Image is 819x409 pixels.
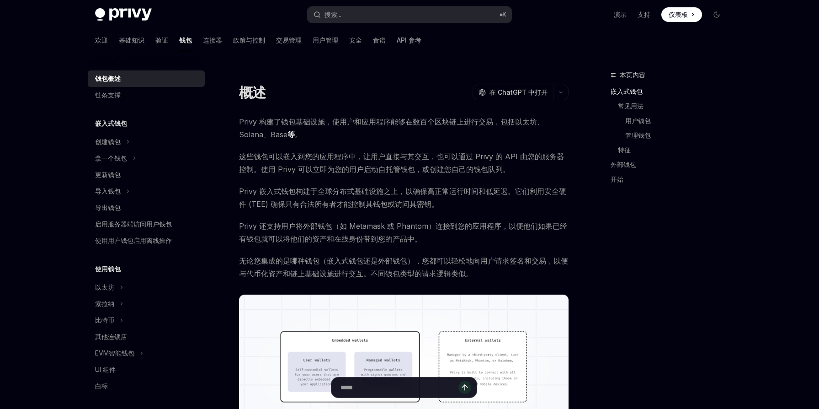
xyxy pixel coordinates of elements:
[95,154,127,162] font: 拿一个钱包
[611,84,731,99] a: 嵌入式钱包
[95,237,172,244] font: 使用用户钱包启用离线操作
[95,75,121,82] font: 钱包概述
[203,29,222,51] a: 连接器
[119,29,144,51] a: 基础知识
[155,29,168,51] a: 验证
[625,131,651,139] font: 管理钱包
[611,161,636,168] font: 外部钱包
[618,146,631,154] font: 特征
[88,167,205,183] a: 更新钱包
[625,113,731,128] a: 用户钱包
[611,172,731,187] a: 开始
[88,378,205,394] a: 白标
[349,29,362,51] a: 安全
[276,36,302,44] font: 交易管理
[88,87,205,103] a: 链条支撑
[349,36,362,44] font: 安全
[239,84,266,101] font: 概述
[661,7,702,22] a: 仪表板
[88,70,205,87] a: 钱包概述
[313,36,338,44] font: 用户管理
[239,256,568,278] font: 无论您集成的是哪种钱包（嵌入式钱包还是外部钱包），您都可以轻松地向用户请求签名和交易，以便与代币化资产和链上基础设施进行交互。不同钱包类型的请求逻辑类似。
[119,36,144,44] font: 基础知识
[88,232,205,249] a: 使用用户钱包启用离线操作
[239,117,544,139] font: Privy 构建了钱包基础设施，使用户和应用程序能够在数百个区块链上进行交易，包括以太坊、Solana、Base
[239,221,567,243] font: Privy 还支持用户将外部钱包（如 Metamask 或 Phantom）连接到您的应用程序，以便他们如果已经有钱包就可以将他们的资产和在线身份带到您的产品中。
[295,130,302,139] font: 。
[95,29,108,51] a: 欢迎
[95,204,121,211] font: 导出钱包
[397,29,421,51] a: API 参考
[611,87,643,95] font: 嵌入式钱包
[397,36,421,44] font: API 参考
[95,382,108,390] font: 白标
[625,117,651,124] font: 用户钱包
[625,128,731,143] a: 管理钱包
[95,36,108,44] font: 欢迎
[95,8,152,21] img: 深色标志
[276,29,302,51] a: 交易管理
[95,265,121,273] font: 使用钱包
[95,349,134,357] font: EVM智能钱包
[88,328,205,345] a: 其他连锁店
[95,119,127,127] font: 嵌入式钱包
[307,6,512,23] button: 搜索...⌘K
[95,91,121,99] font: 链条支撑
[373,29,386,51] a: 食谱
[489,88,548,96] font: 在 ChatGPT 中打开
[239,187,566,209] font: Privy 嵌入式钱包构建于全球分布式基础设施之上，以确保高正常运行时间和低延迟。它们利用安全硬件 (TEE) 确保只有合法所有者才能控制其钱包或访问其密钥。
[669,11,688,18] font: 仪表板
[95,187,121,195] font: 导入钱包
[203,36,222,44] font: 连接器
[239,152,564,174] font: 这些钱包可以嵌入到您的应用程序中，让用户直接与其交互，也可以通过 Privy 的 API 由您的服务器控制。使用 Privy 可以立即为您的用户启动自托管钱包，或创建您自己的钱包队列。
[95,138,121,145] font: 创建钱包
[88,361,205,378] a: UI 组件
[620,71,645,79] font: 本页内容
[502,11,506,18] font: K
[88,199,205,216] a: 导出钱包
[473,85,553,100] button: 在 ChatGPT 中打开
[324,11,341,18] font: 搜索...
[618,143,731,157] a: 特征
[95,300,114,307] font: 索拉纳
[618,99,731,113] a: 常见用法
[373,36,386,44] font: 食谱
[313,29,338,51] a: 用户管理
[614,10,627,19] a: 演示
[95,366,116,373] font: UI 组件
[614,11,627,18] font: 演示
[179,36,192,44] font: 钱包
[709,7,724,22] button: 切换暗模式
[458,381,471,394] button: 发送消息
[233,29,265,51] a: 政策与控制
[95,220,172,228] font: 启用服务器端访问用户钱包
[95,333,127,340] font: 其他连锁店
[233,36,265,44] font: 政策与控制
[638,10,650,19] a: 支持
[618,102,643,110] font: 常见用法
[179,29,192,51] a: 钱包
[95,171,121,178] font: 更新钱包
[500,11,502,18] font: ⌘
[155,36,168,44] font: 验证
[611,175,623,183] font: 开始
[95,283,114,291] font: 以太坊
[287,130,295,140] a: 等
[638,11,650,18] font: 支持
[611,157,731,172] a: 外部钱包
[88,216,205,232] a: 启用服务器端访问用户钱包
[95,316,114,324] font: 比特币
